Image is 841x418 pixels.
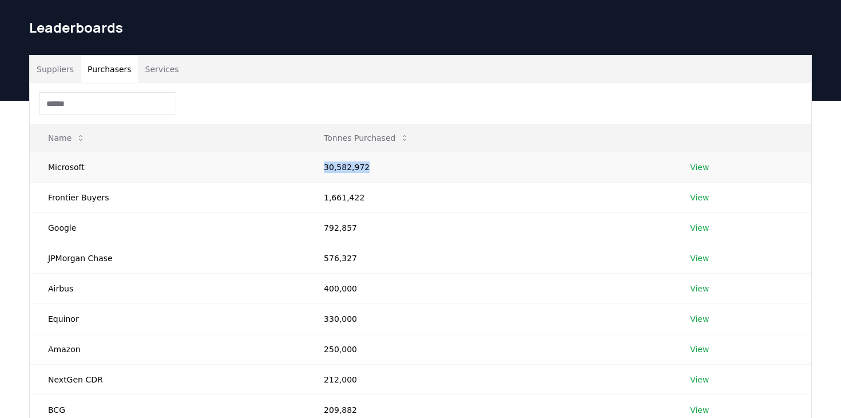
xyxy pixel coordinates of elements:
[306,212,672,243] td: 792,857
[306,303,672,334] td: 330,000
[690,222,709,234] a: View
[690,313,709,325] a: View
[306,364,672,395] td: 212,000
[306,182,672,212] td: 1,661,422
[30,273,306,303] td: Airbus
[30,182,306,212] td: Frontier Buyers
[81,56,138,83] button: Purchasers
[306,243,672,273] td: 576,327
[30,334,306,364] td: Amazon
[690,374,709,385] a: View
[30,56,81,83] button: Suppliers
[30,243,306,273] td: JPMorgan Chase
[690,192,709,203] a: View
[39,127,94,149] button: Name
[306,273,672,303] td: 400,000
[306,334,672,364] td: 250,000
[138,56,186,83] button: Services
[690,344,709,355] a: View
[30,364,306,395] td: NextGen CDR
[30,303,306,334] td: Equinor
[30,212,306,243] td: Google
[315,127,418,149] button: Tonnes Purchased
[306,152,672,182] td: 30,582,972
[690,253,709,264] a: View
[29,18,812,37] h1: Leaderboards
[690,161,709,173] a: View
[690,283,709,294] a: View
[30,152,306,182] td: Microsoft
[690,404,709,416] a: View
